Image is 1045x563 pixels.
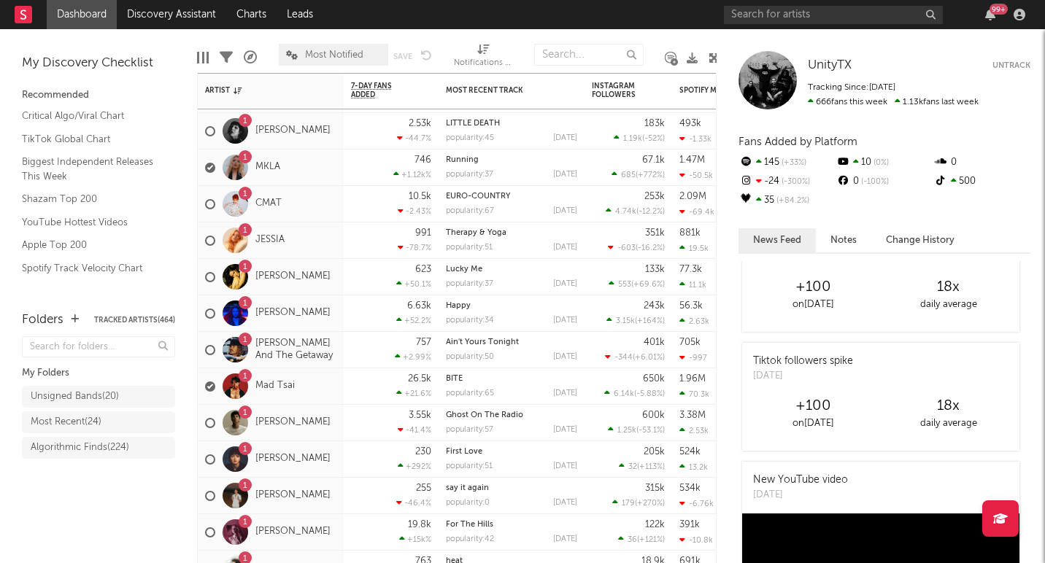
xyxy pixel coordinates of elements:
[808,58,852,73] a: UnityTX
[836,172,933,191] div: 0
[644,301,665,311] div: 243k
[446,353,494,361] div: popularity: 50
[679,462,708,472] div: 13.2k
[609,279,665,289] div: ( )
[612,498,665,508] div: ( )
[933,172,1030,191] div: 500
[398,206,431,216] div: -2.43 %
[808,98,887,106] span: 666 fans this week
[636,390,663,398] span: -5.88 %
[746,415,881,432] div: on [DATE]
[639,427,663,435] span: -53.1 %
[446,426,493,434] div: popularity: 57
[739,136,857,147] span: Fans Added by Platform
[679,171,713,180] div: -50.5k
[446,265,482,273] a: Lucky Me
[446,302,471,310] a: Happy
[637,500,663,508] span: +270 %
[616,317,635,325] span: 3.15k
[396,389,431,398] div: +21.6 %
[205,86,315,95] div: Artist
[679,317,709,326] div: 2.63k
[255,338,336,362] a: [PERSON_NAME] And The Getaway
[614,133,665,143] div: ( )
[606,316,665,325] div: ( )
[446,280,493,288] div: popularity: 37
[446,120,500,128] a: LITTLE DEATH
[255,489,331,502] a: [PERSON_NAME]
[22,237,161,253] a: Apple Top 200
[398,425,431,435] div: -41.4 %
[645,265,665,274] div: 133k
[553,353,577,361] div: [DATE]
[637,317,663,325] span: +164 %
[446,499,490,507] div: popularity: 0
[617,427,636,435] span: 1.25k
[679,353,707,362] div: -997
[608,243,665,252] div: ( )
[22,283,161,299] a: Recommended For You
[416,484,431,493] div: 255
[724,6,943,24] input: Search for artists
[679,301,703,311] div: 56.3k
[553,244,577,252] div: [DATE]
[871,228,969,252] button: Change History
[644,447,665,457] div: 205k
[446,244,493,252] div: popularity: 51
[446,156,577,164] div: Running
[612,170,665,179] div: ( )
[351,82,409,99] span: 7-Day Fans Added
[421,48,432,61] button: Undo the changes to the current view.
[398,462,431,471] div: +292 %
[992,58,1030,73] button: Untrack
[255,307,331,319] a: [PERSON_NAME]
[397,133,431,143] div: -44.7 %
[393,53,412,61] button: Save
[679,374,706,384] div: 1.96M
[244,36,257,79] div: A&R Pipeline
[414,155,431,165] div: 746
[22,154,161,184] a: Biggest Independent Releases This Week
[94,317,175,324] button: Tracked Artists(464)
[645,228,665,238] div: 351k
[31,439,129,457] div: Algorithmic Finds ( 224 )
[22,411,175,433] a: Most Recent(24)
[679,192,706,201] div: 2.09M
[446,338,519,346] a: Ain't Yours Tonight
[415,265,431,274] div: 623
[446,411,523,419] a: Ghost On The Radio
[22,386,175,408] a: Unsigned Bands(20)
[416,338,431,347] div: 757
[553,207,577,215] div: [DATE]
[639,536,663,544] span: +121 %
[679,134,712,144] div: -1.33k
[679,207,714,217] div: -69.4k
[642,155,665,165] div: 67.1k
[679,228,701,238] div: 881k
[779,178,810,186] span: -300 %
[22,108,161,124] a: Critical Algo/Viral Chart
[639,463,663,471] span: +113 %
[739,228,816,252] button: News Feed
[638,171,663,179] span: +772 %
[446,120,577,128] div: LITTLE DEATH
[679,389,709,399] div: 70.3k
[679,447,701,457] div: 524k
[255,198,282,210] a: CMAT
[608,425,665,435] div: ( )
[679,535,713,545] div: -10.8k
[415,228,431,238] div: 991
[446,265,577,273] div: Lucky Me
[255,271,331,283] a: [PERSON_NAME]
[408,374,431,384] div: 26.5k
[446,521,493,529] a: For The Hills
[22,191,161,207] a: Shazam Top 200
[645,484,665,493] div: 315k
[643,374,665,384] div: 650k
[446,193,577,201] div: EURO-COUNTRY
[255,125,331,137] a: [PERSON_NAME]
[446,338,577,346] div: Ain't Yours Tonight
[22,87,175,104] div: Recommended
[621,171,636,179] span: 685
[623,135,642,143] span: 1.19k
